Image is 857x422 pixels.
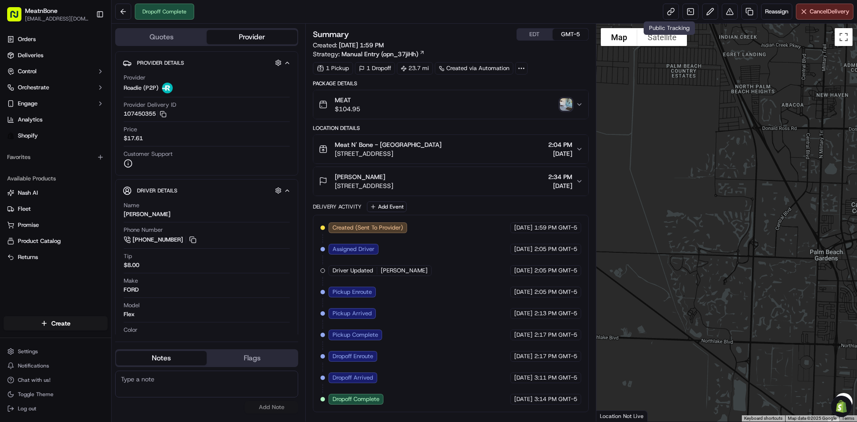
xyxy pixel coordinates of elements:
[435,62,513,75] a: Created via Automation
[116,351,207,365] button: Notes
[4,32,108,46] a: Orders
[313,50,425,58] div: Strategy:
[333,267,373,275] span: Driver Updated
[560,98,572,111] img: photo_proof_of_delivery image
[534,374,577,382] span: 3:11 PM GMT-5
[335,149,441,158] span: [STREET_ADDRESS]
[765,8,788,16] span: Reassign
[397,62,433,75] div: 23.7 mi
[637,28,687,46] button: Show satellite imagery
[18,348,38,355] span: Settings
[18,221,39,229] span: Promise
[7,237,104,245] a: Product Catalog
[355,62,395,75] div: 1 Dropoff
[335,104,360,113] span: $104.95
[514,352,533,360] span: [DATE]
[534,331,577,339] span: 2:17 PM GMT-5
[4,234,108,248] button: Product Catalog
[18,35,36,43] span: Orders
[124,301,140,309] span: Model
[313,90,588,119] button: MEAT$104.95photo_proof_of_delivery image
[124,134,143,142] span: $17.61
[313,125,588,132] div: Location Details
[810,8,849,16] span: Cancel Delivery
[339,41,384,49] span: [DATE] 1:59 PM
[4,374,108,386] button: Chat with us!
[548,172,572,181] span: 2:34 PM
[4,171,108,186] div: Available Products
[4,388,108,401] button: Toggle Theme
[4,113,108,127] a: Analytics
[18,67,37,75] span: Control
[534,395,577,403] span: 3:14 PM GMT-5
[124,226,163,234] span: Phone Number
[341,50,425,58] a: Manual Entry (opn_37jiHh)
[788,416,836,421] span: Map data ©2025 Google
[313,80,588,87] div: Package Details
[548,140,572,149] span: 2:04 PM
[124,101,176,109] span: Provider Delivery ID
[4,316,108,330] button: Create
[25,15,89,22] span: [EMAIL_ADDRESS][DOMAIN_NAME]
[333,352,373,360] span: Dropoff Enroute
[25,6,58,15] button: MeatnBone
[124,286,139,294] div: FORD
[534,352,577,360] span: 2:17 PM GMT-5
[514,288,533,296] span: [DATE]
[796,4,853,20] button: CancelDelivery
[18,376,50,384] span: Chat with us!
[124,110,166,118] button: 107450355
[18,132,38,140] span: Shopify
[124,261,139,269] div: $8.00
[7,132,14,139] img: Shopify logo
[124,210,171,218] div: [PERSON_NAME]
[18,405,36,412] span: Log out
[4,186,108,200] button: Nash AI
[333,245,374,253] span: Assigned Driver
[761,4,792,20] button: Reassign
[534,288,577,296] span: 2:05 PM GMT-5
[162,83,173,93] img: roadie-logo-v2.jpg
[18,205,31,213] span: Fleet
[4,202,108,216] button: Fleet
[313,203,362,210] div: Delivery Activity
[124,84,158,92] span: Roadie (P2P)
[116,30,207,44] button: Quotes
[4,345,108,358] button: Settings
[313,30,349,38] h3: Summary
[313,62,353,75] div: 1 Pickup
[18,100,37,108] span: Engage
[341,50,418,58] span: Manual Entry (opn_37jiHh)
[18,189,38,197] span: Nash AI
[534,267,577,275] span: 2:05 PM GMT-5
[4,250,108,264] button: Returns
[124,277,138,285] span: Make
[514,395,533,403] span: [DATE]
[4,150,108,164] div: Favorites
[596,410,648,422] div: Location Not Live
[333,309,372,318] span: Pickup Arrived
[4,129,108,143] a: Shopify
[548,181,572,190] span: [DATE]
[599,410,628,422] a: Open this area in Google Maps (opens a new window)
[124,150,173,158] span: Customer Support
[548,149,572,158] span: [DATE]
[335,140,441,149] span: Meat N' Bone - [GEOGRAPHIC_DATA]
[333,331,378,339] span: Pickup Complete
[335,96,360,104] span: MEAT
[124,125,137,134] span: Price
[137,59,184,67] span: Provider Details
[4,96,108,111] button: Engage
[4,359,108,372] button: Notifications
[333,395,379,403] span: Dropoff Complete
[333,224,403,232] span: Created (Sent To Provider)
[123,55,291,70] button: Provider Details
[333,288,372,296] span: Pickup Enroute
[381,267,428,275] span: [PERSON_NAME]
[4,218,108,232] button: Promise
[124,310,134,318] div: Flex
[207,351,297,365] button: Flags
